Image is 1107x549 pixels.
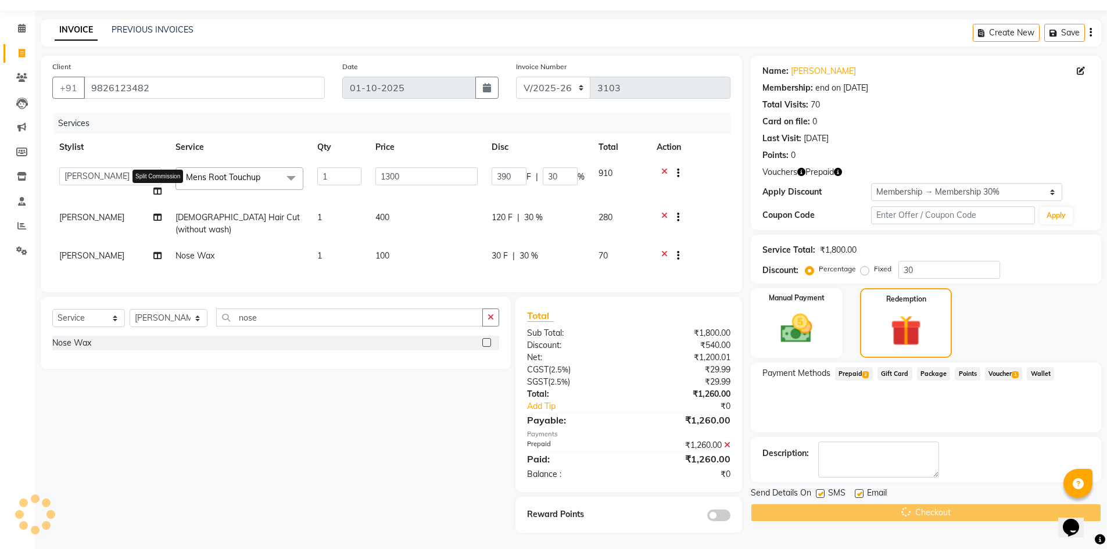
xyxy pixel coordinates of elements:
span: Voucher [985,367,1022,381]
button: Save [1044,24,1085,42]
span: | [536,171,538,183]
span: 3 [862,371,869,378]
div: ( ) [518,376,629,388]
span: 100 [375,250,389,261]
span: SMS [828,487,846,501]
div: end on [DATE] [815,82,868,94]
div: ₹1,260.00 [629,388,739,400]
div: ₹0 [647,400,739,412]
div: Card on file: [762,116,810,128]
div: Membership: [762,82,813,94]
div: ₹1,260.00 [629,413,739,427]
a: Add Tip [518,400,647,412]
div: Service Total: [762,244,815,256]
div: ₹1,800.00 [629,327,739,339]
div: Services [53,113,739,134]
span: Package [917,367,951,381]
span: Email [867,487,887,501]
div: ₹29.99 [629,364,739,376]
span: 120 F [492,211,513,224]
span: | [517,211,520,224]
div: Name: [762,65,789,77]
input: Search or Scan [216,308,483,326]
span: Prepaid [835,367,873,381]
span: Send Details On [751,487,811,501]
span: 910 [599,168,612,178]
span: Points [955,367,980,381]
span: 2.5% [551,365,568,374]
span: Mens Root Touchup [186,172,260,182]
span: 30 % [520,250,538,262]
button: +91 [52,77,85,99]
a: PREVIOUS INVOICES [112,24,194,35]
span: [PERSON_NAME] [59,212,124,223]
span: Total [527,310,554,322]
div: Apply Discount [762,186,872,198]
div: Last Visit: [762,132,801,145]
div: Prepaid [518,439,629,451]
span: Gift Card [877,367,912,381]
th: Price [368,134,485,160]
label: Invoice Number [516,62,567,72]
span: 30 % [524,211,543,224]
iframe: chat widget [1058,503,1095,537]
a: [PERSON_NAME] [791,65,856,77]
span: % [578,171,585,183]
div: Discount: [762,264,798,277]
div: Split Commission [132,170,183,183]
th: Total [592,134,650,160]
label: Fixed [874,264,891,274]
div: Points: [762,149,789,162]
label: Percentage [819,264,856,274]
div: Payments [527,429,730,439]
span: 70 [599,250,608,261]
a: INVOICE [55,20,98,41]
a: x [260,172,266,182]
th: Qty [310,134,368,160]
div: Reward Points [518,508,629,521]
span: SGST [527,376,548,387]
div: Net: [518,351,629,364]
span: [DEMOGRAPHIC_DATA] Hair Cut (without wash) [175,212,300,235]
span: | [513,250,515,262]
label: Date [342,62,358,72]
div: ₹1,200.01 [629,351,739,364]
div: Balance : [518,468,629,480]
input: Search by Name/Mobile/Email/Code [84,77,325,99]
span: Payment Methods [762,367,830,379]
img: _cash.svg [771,310,822,347]
span: 1 [317,250,322,261]
div: Description: [762,447,809,460]
th: Service [169,134,310,160]
th: Stylist [52,134,169,160]
th: Action [650,134,730,160]
span: Nose Wax [175,250,214,261]
div: Total: [518,388,629,400]
label: Client [52,62,71,72]
div: ₹1,800.00 [820,244,857,256]
div: 0 [791,149,796,162]
div: Discount: [518,339,629,351]
label: Redemption [886,294,926,304]
div: ( ) [518,364,629,376]
span: 2.5% [550,377,568,386]
div: Nose Wax [52,337,91,349]
span: Vouchers [762,166,797,178]
span: F [526,171,531,183]
div: ₹1,260.00 [629,452,739,466]
span: Wallet [1027,367,1054,381]
div: Sub Total: [518,327,629,339]
div: ₹29.99 [629,376,739,388]
div: ₹0 [629,468,739,480]
img: _gift.svg [881,311,931,350]
span: 280 [599,212,612,223]
th: Disc [485,134,592,160]
input: Enter Offer / Coupon Code [871,206,1035,224]
div: Paid: [518,452,629,466]
div: 0 [812,116,817,128]
div: ₹1,260.00 [629,439,739,451]
div: 70 [811,99,820,111]
div: ₹540.00 [629,339,739,351]
span: [PERSON_NAME] [59,250,124,261]
button: Create New [973,24,1040,42]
